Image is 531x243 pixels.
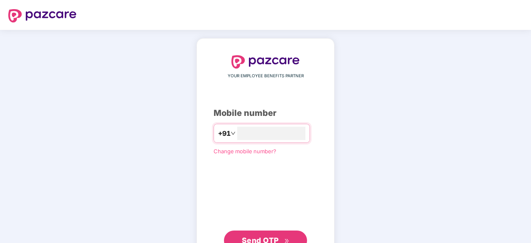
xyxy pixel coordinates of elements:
div: Mobile number [214,107,317,120]
span: YOUR EMPLOYEE BENEFITS PARTNER [228,73,304,79]
a: Change mobile number? [214,148,276,155]
span: +91 [218,128,231,139]
span: down [231,131,236,136]
img: logo [231,55,300,69]
img: logo [8,9,76,22]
